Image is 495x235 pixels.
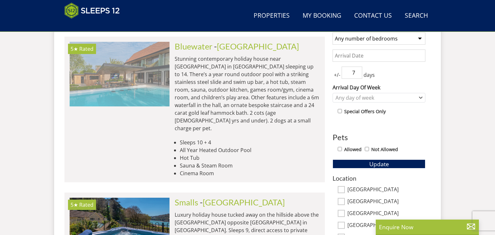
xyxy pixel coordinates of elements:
span: - [200,197,285,207]
iframe: Customer reviews powered by Trustpilot [61,23,129,28]
div: Any day of week [334,94,417,101]
a: [GEOGRAPHIC_DATA] [203,197,285,207]
span: Rated [79,201,93,208]
span: Rated [79,45,93,52]
h3: Pets [333,133,425,141]
span: days [362,71,376,79]
button: Update [333,159,425,168]
a: Smalls [175,197,198,207]
li: Sauna & Steam Room [180,162,320,169]
p: Enquire Now [379,223,476,231]
a: Contact Us [352,9,394,23]
span: Bluewater has a 5 star rating under the Quality in Tourism Scheme [71,45,78,52]
label: [GEOGRAPHIC_DATA] [347,198,425,205]
a: 5★ Rated [70,42,170,106]
label: Allowed [344,146,362,153]
li: Cinema Room [180,169,320,177]
h3: Location [333,175,425,182]
li: Hot Tub [180,154,320,162]
div: Combobox [333,93,425,103]
input: Arrival Date [333,50,425,62]
label: Special Offers Only [344,108,386,115]
img: Sleeps 12 [64,3,120,19]
a: Properties [251,9,292,23]
span: - [214,41,299,51]
a: [GEOGRAPHIC_DATA] [217,41,299,51]
label: Arrival Day Of Week [333,84,425,91]
a: My Booking [300,9,344,23]
label: [GEOGRAPHIC_DATA] [347,210,425,217]
li: All Year Heated Outdoor Pool [180,146,320,154]
img: bluewater-bristol-holiday-accomodation-home-stays-8.original.jpg [70,42,170,106]
span: Smalls has a 5 star rating under the Quality in Tourism Scheme [71,201,78,208]
span: +/- [333,71,342,79]
p: Stunning contemporary holiday house near [GEOGRAPHIC_DATA] in [GEOGRAPHIC_DATA] sleeping up to 14... [175,55,320,132]
label: [GEOGRAPHIC_DATA] [347,222,425,229]
li: Sleeps 10 + 4 [180,139,320,146]
label: [GEOGRAPHIC_DATA] [347,186,425,194]
a: Search [402,9,431,23]
span: Update [369,160,389,168]
label: Not Allowed [371,146,398,153]
a: Bluewater [175,41,212,51]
